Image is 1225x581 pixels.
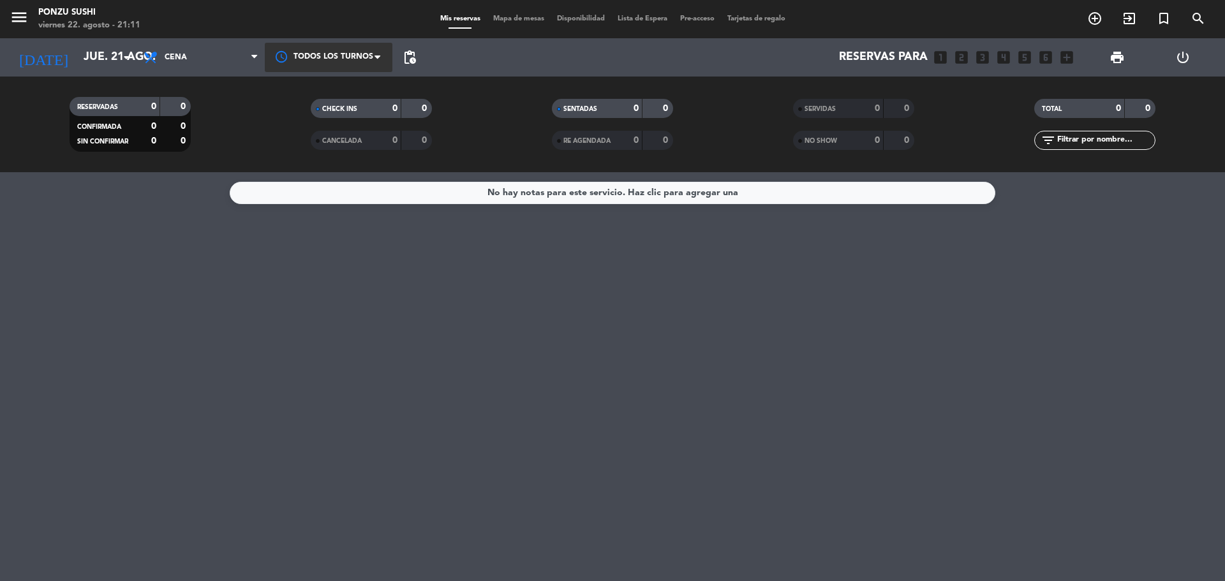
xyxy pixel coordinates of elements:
span: RESERVADAS [77,104,118,110]
span: Reservas para [839,51,928,64]
strong: 0 [875,104,880,113]
span: pending_actions [402,50,417,65]
input: Filtrar por nombre... [1056,133,1155,147]
span: CONFIRMADA [77,124,121,130]
i: looks_one [932,49,949,66]
i: exit_to_app [1122,11,1137,26]
span: Cena [165,53,187,62]
strong: 0 [875,136,880,145]
i: looks_two [953,49,970,66]
span: RE AGENDADA [563,138,611,144]
i: looks_5 [1016,49,1033,66]
span: Mapa de mesas [487,15,551,22]
strong: 0 [151,122,156,131]
i: looks_3 [974,49,991,66]
span: SIN CONFIRMAR [77,138,128,145]
i: looks_6 [1037,49,1054,66]
span: Lista de Espera [611,15,674,22]
strong: 0 [181,136,188,145]
i: add_box [1058,49,1075,66]
strong: 0 [181,122,188,131]
div: LOG OUT [1150,38,1215,77]
span: Pre-acceso [674,15,721,22]
span: SENTADAS [563,106,597,112]
i: arrow_drop_down [119,50,134,65]
strong: 0 [634,136,639,145]
strong: 0 [151,102,156,111]
strong: 0 [663,104,671,113]
strong: 0 [904,104,912,113]
span: CANCELADA [322,138,362,144]
div: viernes 22. agosto - 21:11 [38,19,140,32]
strong: 0 [181,102,188,111]
i: [DATE] [10,43,77,71]
i: turned_in_not [1156,11,1171,26]
strong: 0 [422,104,429,113]
div: Ponzu Sushi [38,6,140,19]
strong: 0 [392,104,397,113]
strong: 0 [634,104,639,113]
i: add_circle_outline [1087,11,1102,26]
span: Disponibilidad [551,15,611,22]
span: SERVIDAS [805,106,836,112]
button: menu [10,8,29,31]
i: looks_4 [995,49,1012,66]
strong: 0 [392,136,397,145]
strong: 0 [1145,104,1153,113]
span: Mis reservas [434,15,487,22]
span: Tarjetas de regalo [721,15,792,22]
strong: 0 [422,136,429,145]
span: TOTAL [1042,106,1062,112]
div: No hay notas para este servicio. Haz clic para agregar una [487,186,738,200]
strong: 0 [904,136,912,145]
strong: 0 [663,136,671,145]
i: menu [10,8,29,27]
span: print [1110,50,1125,65]
span: CHECK INS [322,106,357,112]
strong: 0 [151,136,156,145]
i: search [1191,11,1206,26]
span: NO SHOW [805,138,837,144]
i: filter_list [1041,133,1056,148]
i: power_settings_new [1175,50,1191,65]
strong: 0 [1116,104,1121,113]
